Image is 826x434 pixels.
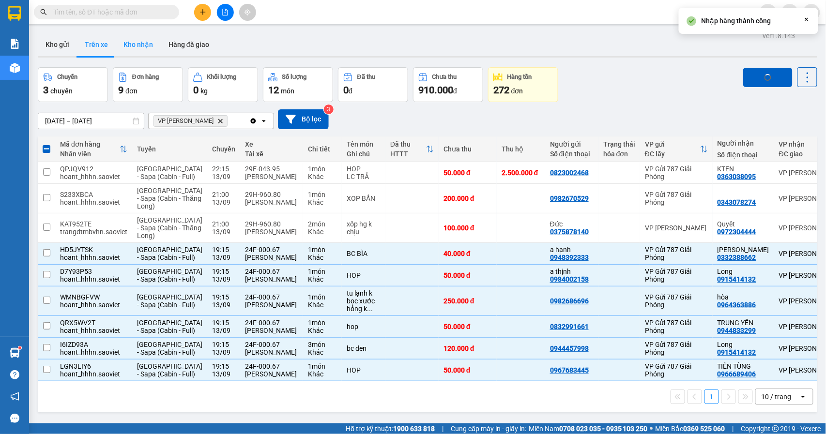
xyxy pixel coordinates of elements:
div: 1 món [308,191,337,198]
sup: 1 [18,346,21,349]
div: I6IZD93A [60,341,127,348]
div: 0823002468 [550,169,589,177]
img: solution-icon [10,39,20,49]
span: món [281,87,294,95]
div: 250.000 đ [444,297,492,305]
span: [GEOGRAPHIC_DATA] - Sapa (Cabin - Full) [137,341,202,356]
div: hoant_hhhn.saoviet [60,370,127,378]
div: Nhân viên [60,150,120,158]
span: 12 [268,84,279,96]
div: 0944833299 [718,327,756,334]
span: [GEOGRAPHIC_DATA] - Sapa (Cabin - Full) [137,362,202,378]
div: 200.000 đ [444,195,492,202]
span: notification [10,392,19,401]
div: 13/09 [212,327,235,334]
div: 3 món [308,341,337,348]
div: Người nhận [718,139,769,147]
div: VP Gửi 787 Giải Phóng [645,165,708,180]
div: 50.000 đ [444,169,492,177]
div: Khác [308,301,337,309]
span: 9 [118,84,123,96]
div: Đức [550,220,594,228]
div: 1 món [308,319,337,327]
div: 0972304444 [718,228,756,236]
div: 13/09 [212,254,235,261]
span: đơn [125,87,138,95]
div: Chi tiết [308,145,337,153]
button: Chưa thu910.000đ [413,67,483,102]
span: 3 [43,84,48,96]
div: Thu hộ [502,145,540,153]
span: VP Bảo Hà, close by backspace [153,115,228,127]
div: S233XBCA [60,191,127,198]
button: Kho gửi [38,33,77,56]
th: Toggle SortBy [55,136,132,162]
div: LC TRẢ [347,173,381,180]
div: Chuyến [212,145,235,153]
div: VP gửi [645,140,700,148]
div: Quyết [718,220,769,228]
div: 1 món [308,362,337,370]
sup: 3 [324,105,334,114]
div: 13/09 [212,348,235,356]
span: Hỗ trợ kỹ thuật: [346,423,435,434]
button: Kho nhận [116,33,161,56]
div: Khác [308,228,337,236]
div: 1 món [308,293,337,301]
div: XOP BẨN [347,195,381,202]
div: VP Gửi 787 Giải Phóng [645,246,708,261]
div: DUY NGUYỄN [718,246,769,254]
div: [PERSON_NAME] [245,301,298,309]
span: | [733,423,734,434]
div: 19:15 [212,246,235,254]
div: 0375878140 [550,228,589,236]
button: aim [239,4,256,21]
th: Toggle SortBy [640,136,713,162]
div: 22:15 [212,165,235,173]
div: D7Y93P53 [60,268,127,275]
button: Trên xe [77,33,116,56]
div: 10 / trang [762,392,792,402]
div: hop [347,323,381,330]
div: hóa đơn [603,150,635,158]
div: Tuyến [137,145,202,153]
svg: open [799,393,807,401]
div: 19:15 [212,293,235,301]
div: 50.000 đ [444,271,492,279]
div: 24F-000.67 [245,268,298,275]
div: HOP [347,271,381,279]
div: 50.000 đ [444,323,492,330]
div: [PERSON_NAME] [245,228,298,236]
button: Hàng tồn272đơn [488,67,558,102]
div: 13/09 [212,370,235,378]
div: 13/09 [212,228,235,236]
div: ĐC lấy [645,150,700,158]
div: 29H-960.80 [245,220,298,228]
div: 0915414132 [718,348,756,356]
button: plus [194,4,211,21]
div: Chưa thu [432,74,457,80]
div: Đã thu [357,74,375,80]
div: [PERSON_NAME] [245,254,298,261]
div: 2 món [308,220,337,228]
div: Mã đơn hàng [60,140,120,148]
span: aim [244,9,251,15]
div: Ghi chú [347,150,381,158]
button: Hàng đã giao [161,33,217,56]
div: KAT952TE [60,220,127,228]
div: hoant_hhhn.saoviet [60,327,127,334]
div: tu lạnh k bọc xước hỏng k chịu [347,289,381,313]
div: 1 món [308,268,337,275]
div: 0363038095 [718,173,756,180]
div: BC BÌA [347,250,381,257]
span: [GEOGRAPHIC_DATA] - Sapa (Cabin - Full) [137,246,202,261]
button: Đã thu0đ [338,67,408,102]
span: VP Bảo Hà [158,117,214,125]
div: Khác [308,275,337,283]
span: kg [200,87,208,95]
div: hoant_hhhn.saoviet [60,173,127,180]
div: 0948392333 [550,254,589,261]
div: 21:00 [212,220,235,228]
div: 21:00 [212,191,235,198]
button: Khối lượng0kg [188,67,258,102]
